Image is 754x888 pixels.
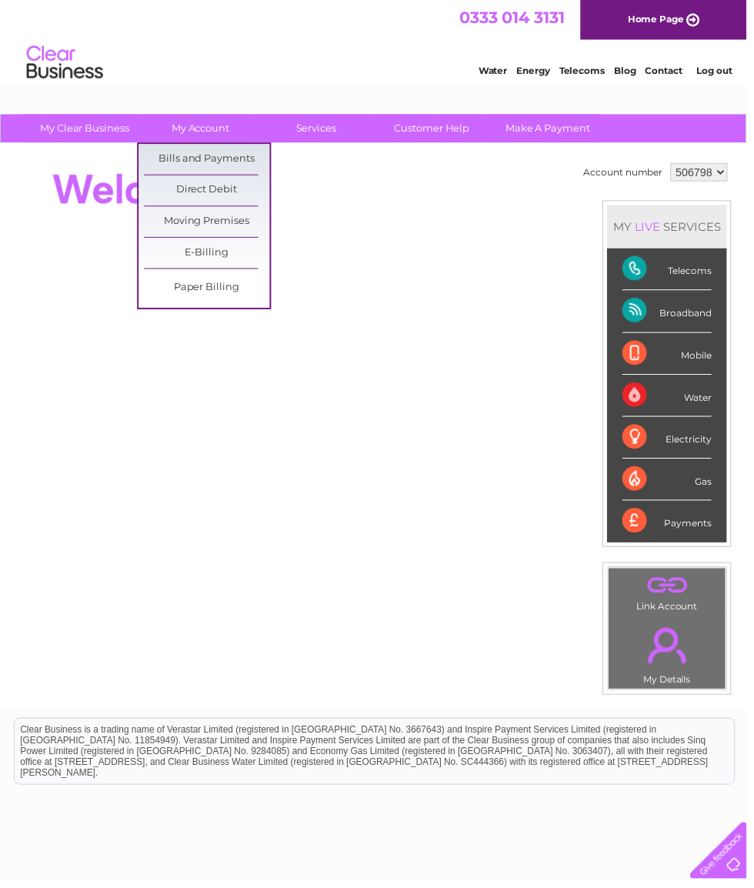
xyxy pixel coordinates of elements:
a: Telecoms [565,65,611,77]
td: My Details [614,621,733,696]
a: Moving Premises [145,209,272,239]
div: Telecoms [629,251,719,293]
a: Bills and Payments [145,145,272,176]
a: Blog [620,65,642,77]
a: My Clear Business [22,115,149,144]
div: MY SERVICES [613,207,734,251]
a: Water [483,65,512,77]
div: Broadband [629,293,719,336]
div: Electricity [629,421,719,463]
a: 0333 014 3131 [464,8,570,27]
a: Services [256,115,383,144]
div: LIVE [638,222,670,236]
a: . [619,625,729,679]
a: Make A Payment [490,115,617,144]
td: Account number [586,161,673,187]
a: Direct Debit [145,177,272,208]
a: My Account [139,115,266,144]
a: Contact [652,65,689,77]
div: Water [629,379,719,421]
div: Payments [629,506,719,547]
img: logo.png [26,40,105,87]
a: Customer Help [373,115,500,144]
div: Gas [629,463,719,506]
a: Log out [703,65,739,77]
a: E-Billing [145,240,272,271]
a: Paper Billing [145,275,272,306]
div: Mobile [629,336,719,379]
td: Link Account [614,573,733,622]
a: Energy [522,65,555,77]
div: Clear Business is a trading name of Verastar Limited (registered in [GEOGRAPHIC_DATA] No. 3667643... [15,8,742,75]
a: . [619,578,729,605]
